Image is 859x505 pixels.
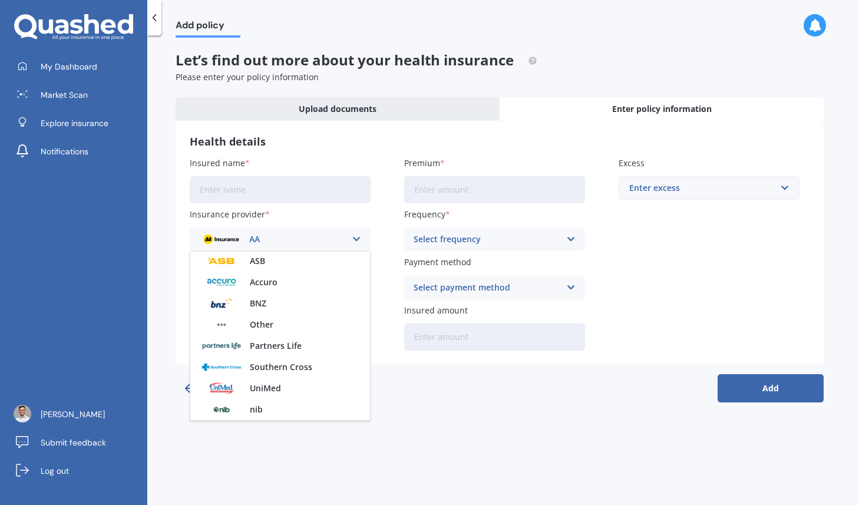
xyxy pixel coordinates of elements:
[250,299,266,308] span: BNZ
[404,257,471,268] span: Payment method
[200,359,243,375] img: SouthernCross.png
[404,209,445,220] span: Frequency
[9,55,147,78] a: My Dashboard
[414,233,560,246] div: Select frequency
[199,233,346,246] div: AA
[190,176,371,203] input: Enter name
[9,111,147,135] a: Explore insurance
[404,324,585,351] input: Enter amount
[9,431,147,454] a: Submit feedback
[200,253,243,269] img: ASB.png
[41,408,105,420] span: [PERSON_NAME]
[176,19,240,35] span: Add policy
[250,405,263,414] span: nib
[41,61,97,72] span: My Dashboard
[718,374,824,402] button: Add
[200,274,243,291] img: Accuro.png
[250,342,302,350] span: Partners Life
[404,157,440,169] span: Premium
[41,117,108,129] span: Explore insurance
[190,209,265,220] span: Insurance provider
[9,83,147,107] a: Market Scan
[176,71,319,82] span: Please enter your policy information
[200,338,243,354] img: PartnerLife.png
[404,305,468,316] span: Insured amount
[414,281,560,294] div: Select payment method
[404,176,585,203] input: Enter amount
[9,140,147,163] a: Notifications
[200,380,243,397] img: UniMed.png
[250,278,277,286] span: Accuro
[200,316,243,333] img: other-insurer.png
[199,231,243,247] img: AA.webp
[200,295,243,312] img: BNZ.png
[200,401,243,418] img: NIB.png
[9,402,147,426] a: [PERSON_NAME]
[9,459,147,483] a: Log out
[250,363,312,371] span: Southern Cross
[250,321,273,329] span: Other
[629,181,775,194] div: Enter excess
[41,89,88,101] span: Market Scan
[250,257,265,265] span: ASB
[190,135,810,148] h3: Health details
[176,50,537,70] span: Let’s find out more about your health insurance
[41,146,88,157] span: Notifications
[250,384,281,392] span: UniMed
[299,103,376,115] span: Upload documents
[190,157,245,169] span: Insured name
[41,437,106,448] span: Submit feedback
[612,103,712,115] span: Enter policy information
[41,465,69,477] span: Log out
[14,405,31,423] img: ACg8ocJesJG-ax_DvFIp-8Tk4qB9cd9OLZPeAw5-wqKi0vIeuDA339g=s96-c
[619,157,645,169] span: Excess
[176,374,282,402] button: Back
